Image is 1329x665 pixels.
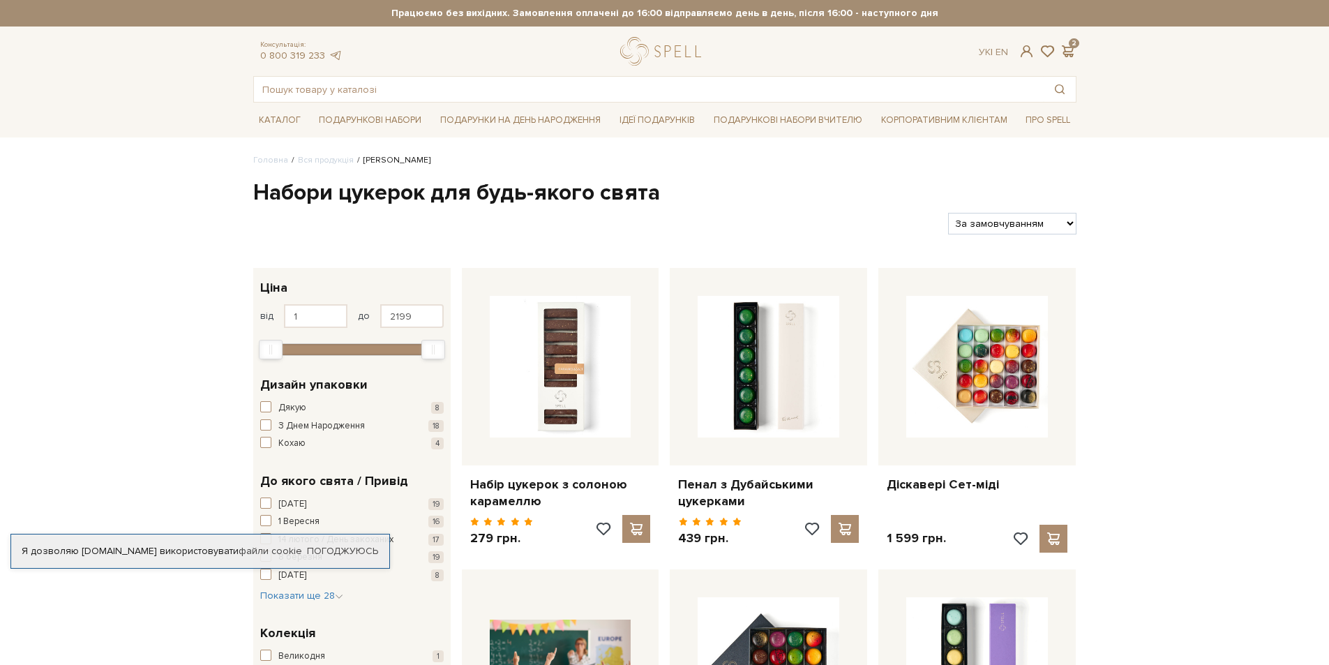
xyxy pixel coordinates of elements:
span: 8 [431,402,444,414]
span: Дякую [278,401,306,415]
button: Показати ще 28 [260,589,343,603]
span: 19 [428,498,444,510]
span: 1 Вересня [278,515,320,529]
span: Великодня [278,650,325,664]
p: 279 грн. [470,530,534,546]
span: 8 [431,569,444,581]
a: Ідеї подарунків [614,110,700,131]
span: Дизайн упаковки [260,375,368,394]
span: Колекція [260,624,315,643]
a: Погоджуюсь [307,545,378,558]
a: Пенал з Дубайськими цукерками [678,477,859,509]
input: Ціна [380,304,444,328]
a: 0 800 319 233 [260,50,325,61]
a: Подарунки на День народження [435,110,606,131]
button: 14 лютого / День закоханих 17 [260,533,444,547]
a: Головна [253,155,288,165]
div: Min [259,340,283,359]
div: Max [421,340,445,359]
a: Корпоративним клієнтам [876,110,1013,131]
input: Ціна [284,304,347,328]
a: Подарункові набори Вчителю [708,108,868,132]
span: 4 [431,438,444,449]
a: файли cookie [239,545,302,557]
h1: Набори цукерок для будь-якого свята [253,179,1076,208]
span: Ціна [260,278,287,297]
span: До якого свята / Привід [260,472,408,491]
span: Кохаю [278,437,306,451]
p: 439 грн. [678,530,742,546]
button: 1 Вересня 16 [260,515,444,529]
button: [DATE] 8 [260,569,444,583]
span: 1 [433,650,444,662]
a: Вся продукція [298,155,354,165]
span: до [358,310,370,322]
a: telegram [329,50,343,61]
input: Пошук товару у каталозі [254,77,1044,102]
button: Пошук товару у каталозі [1044,77,1076,102]
a: Діскавері Сет-міді [887,477,1067,493]
button: Кохаю 4 [260,437,444,451]
span: З Днем Народження [278,419,365,433]
a: Про Spell [1020,110,1076,131]
span: від [260,310,273,322]
a: En [996,46,1008,58]
div: Ук [979,46,1008,59]
a: Каталог [253,110,306,131]
a: logo [620,37,707,66]
button: Великодня 1 [260,650,444,664]
span: | [991,46,993,58]
button: [DATE] 19 [260,498,444,511]
span: 17 [428,534,444,546]
p: 1 599 грн. [887,530,946,546]
span: [DATE] [278,569,306,583]
a: Подарункові набори [313,110,427,131]
span: Консультація: [260,40,343,50]
div: Я дозволяю [DOMAIN_NAME] використовувати [11,545,389,558]
span: Показати ще 28 [260,590,343,602]
a: Набір цукерок з солоною карамеллю [470,477,651,509]
span: 14 лютого / День закоханих [278,533,393,547]
button: З Днем Народження 18 [260,419,444,433]
button: Дякую 8 [260,401,444,415]
span: 18 [428,420,444,432]
span: 16 [428,516,444,528]
span: 19 [428,551,444,563]
span: [DATE] [278,498,306,511]
strong: Працюємо без вихідних. Замовлення оплачені до 16:00 відправляємо день в день, після 16:00 - насту... [253,7,1076,20]
li: [PERSON_NAME] [354,154,430,167]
